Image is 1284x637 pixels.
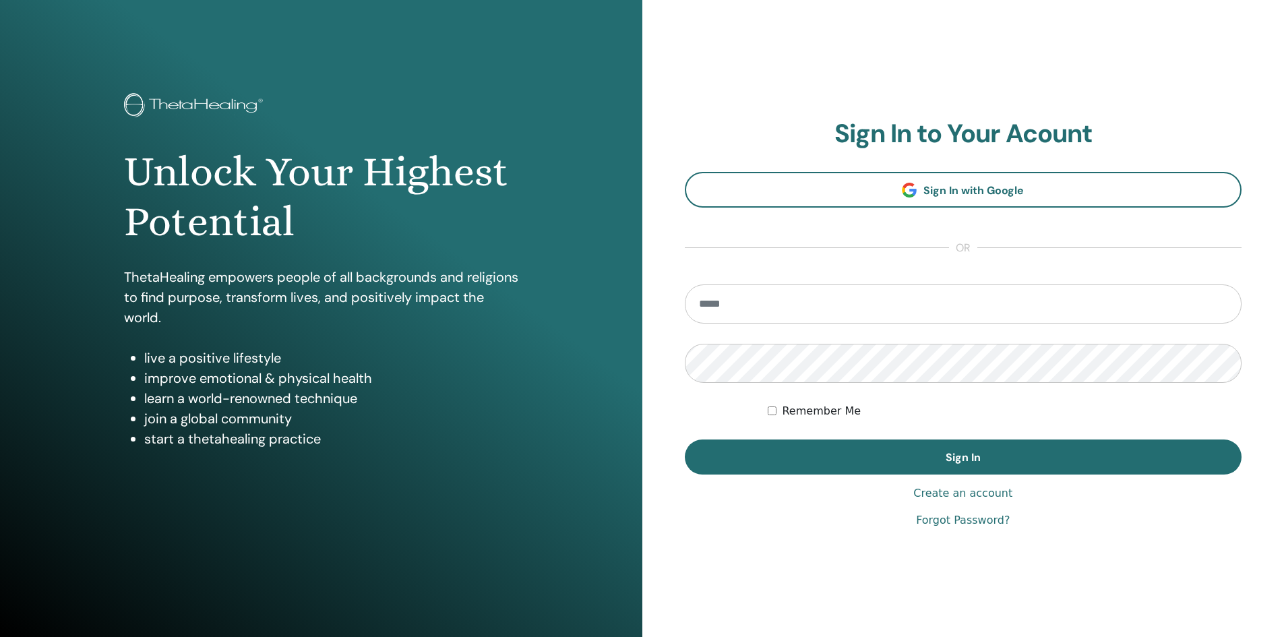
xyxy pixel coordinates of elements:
[685,439,1242,475] button: Sign In
[144,348,518,368] li: live a positive lifestyle
[124,267,518,328] p: ThetaHealing empowers people of all backgrounds and religions to find purpose, transform lives, a...
[923,183,1024,198] span: Sign In with Google
[144,408,518,429] li: join a global community
[916,512,1010,528] a: Forgot Password?
[949,240,977,256] span: or
[685,172,1242,208] a: Sign In with Google
[946,450,981,464] span: Sign In
[913,485,1012,502] a: Create an account
[124,147,518,247] h1: Unlock Your Highest Potential
[144,429,518,449] li: start a thetahealing practice
[144,388,518,408] li: learn a world-renowned technique
[144,368,518,388] li: improve emotional & physical health
[782,403,861,419] label: Remember Me
[685,119,1242,150] h2: Sign In to Your Acount
[768,403,1242,419] div: Keep me authenticated indefinitely or until I manually logout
